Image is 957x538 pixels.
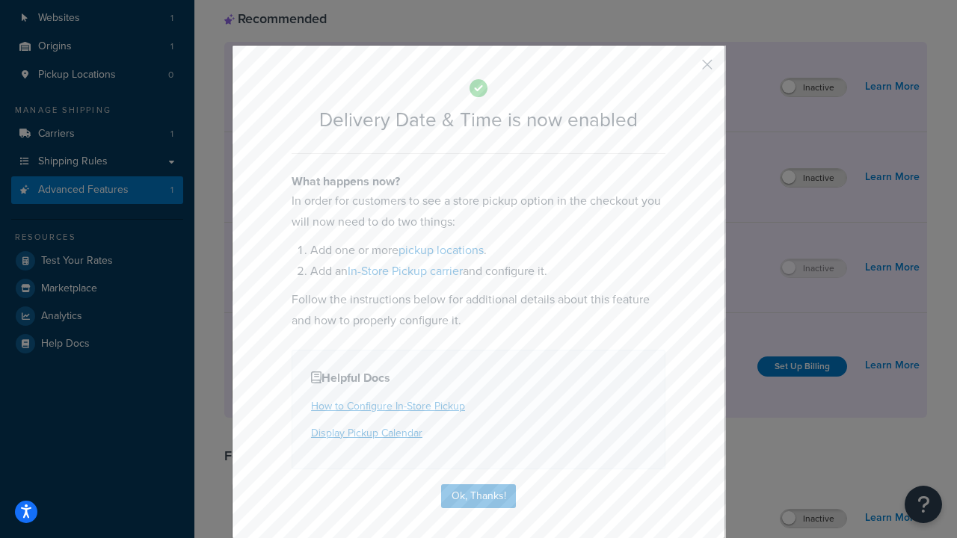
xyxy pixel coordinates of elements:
h2: Delivery Date & Time is now enabled [292,109,665,131]
li: Add one or more . [310,240,665,261]
h4: Helpful Docs [311,369,646,387]
p: Follow the instructions below for additional details about this feature and how to properly confi... [292,289,665,331]
li: Add an and configure it. [310,261,665,282]
button: Ok, Thanks! [441,484,516,508]
h4: What happens now? [292,173,665,191]
a: How to Configure In-Store Pickup [311,398,465,414]
a: In-Store Pickup carrier [348,262,463,279]
a: Display Pickup Calendar [311,425,422,441]
a: pickup locations [399,241,484,259]
p: In order for customers to see a store pickup option in the checkout you will now need to do two t... [292,191,665,232]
